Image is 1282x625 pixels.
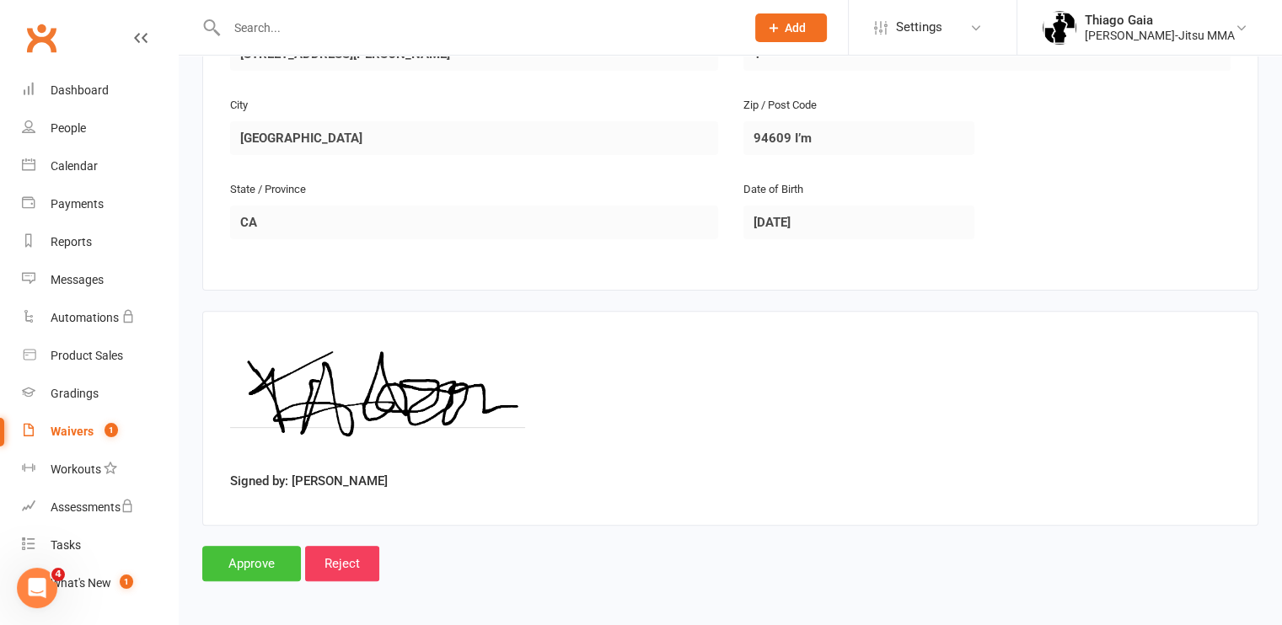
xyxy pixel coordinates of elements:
img: image1757642572.png [230,339,525,465]
span: 1 [120,574,133,589]
div: Thiago Gaia [1085,13,1235,28]
a: Dashboard [22,72,178,110]
a: Automations [22,299,178,337]
iframe: Intercom live chat [17,568,57,608]
a: Tasks [22,526,178,564]
label: Signed by: [PERSON_NAME] [230,471,388,491]
label: State / Province [230,181,306,199]
a: Reports [22,223,178,261]
div: What's New [51,576,111,590]
img: thumb_image1620107676.png [1043,11,1076,45]
a: What's New1 [22,564,178,602]
div: People [51,121,86,135]
div: Payments [51,197,104,211]
a: Messages [22,261,178,299]
input: Approve [202,546,301,581]
a: People [22,110,178,147]
label: Date of Birth [743,181,803,199]
input: Search... [222,16,733,40]
input: Reject [305,546,379,581]
span: Settings [896,8,942,46]
label: Zip / Post Code [743,97,817,115]
button: Add [755,13,827,42]
div: Dashboard [51,83,109,97]
div: Product Sales [51,349,123,362]
a: Product Sales [22,337,178,375]
span: 1 [105,423,118,437]
div: Calendar [51,159,98,173]
div: Waivers [51,425,94,438]
a: Gradings [22,375,178,413]
div: Reports [51,235,92,248]
div: [PERSON_NAME]-Jitsu MMA [1085,28,1235,43]
a: Waivers 1 [22,413,178,451]
a: Payments [22,185,178,223]
div: Assessments [51,500,134,514]
div: Tasks [51,538,81,552]
span: Add [785,21,806,35]
div: Messages [51,273,104,286]
div: Automations [51,311,119,324]
span: 4 [51,568,65,581]
a: Workouts [22,451,178,489]
a: Assessments [22,489,178,526]
div: Workouts [51,462,101,476]
a: Clubworx [20,17,62,59]
div: Gradings [51,387,99,400]
a: Calendar [22,147,178,185]
label: City [230,97,248,115]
